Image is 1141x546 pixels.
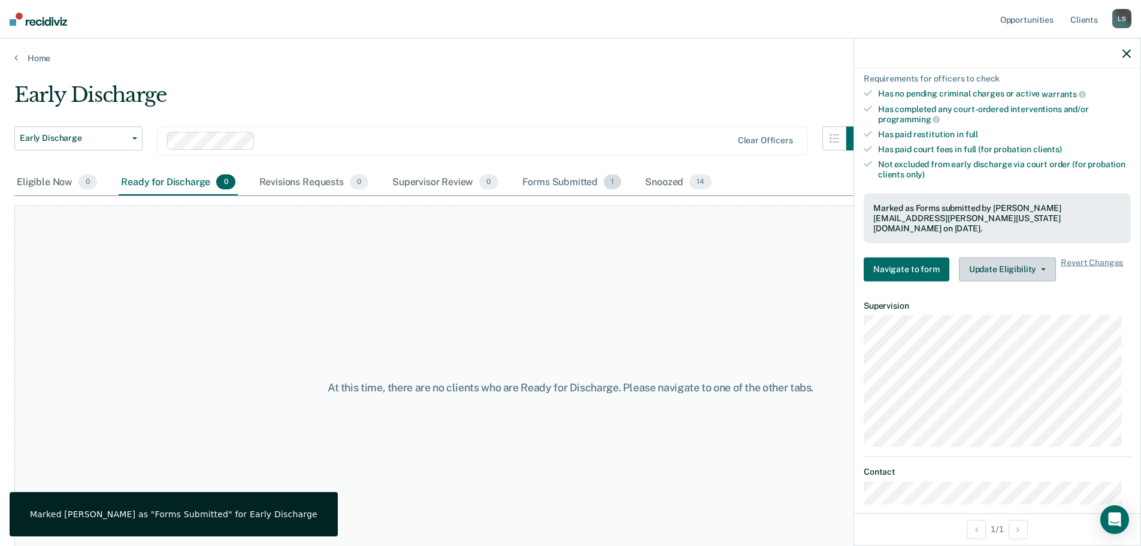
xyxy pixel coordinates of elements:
div: Marked [PERSON_NAME] as "Forms Submitted" for Early Discharge [30,509,317,520]
div: Revisions Requests [257,170,371,196]
img: Recidiviz [10,13,67,26]
div: Has paid restitution in [878,129,1131,140]
div: Clear officers [738,135,793,146]
span: full [966,129,978,139]
span: 0 [216,174,235,190]
span: 0 [78,174,97,190]
span: 14 [689,174,712,190]
span: 1 [604,174,621,190]
span: Revert Changes [1061,257,1123,281]
div: Has no pending criminal charges or active [878,89,1131,99]
div: Forms Submitted [520,170,624,196]
a: Home [14,53,1127,64]
div: Open Intercom Messenger [1100,505,1129,534]
div: Snoozed [643,170,714,196]
div: Not excluded from early discharge via court order (for probation clients [878,159,1131,179]
span: 0 [479,174,498,190]
span: warrants [1042,89,1086,98]
div: Early Discharge [14,83,870,117]
span: 0 [350,174,368,190]
dt: Supervision [864,300,1131,310]
span: clients) [1033,144,1062,153]
div: Eligible Now [14,170,99,196]
dt: Contact [864,467,1131,477]
button: Next Opportunity [1009,520,1028,539]
span: Early Discharge [20,133,128,143]
div: Supervisor Review [390,170,501,196]
span: programming [878,114,940,124]
div: Requirements for officers to check [864,74,1131,84]
div: At this time, there are no clients who are Ready for Discharge. Please navigate to one of the oth... [293,381,849,394]
button: Update Eligibility [959,257,1056,281]
a: Navigate to form link [864,257,954,281]
div: Has completed any court-ordered interventions and/or [878,104,1131,124]
div: Marked as Forms submitted by [PERSON_NAME][EMAIL_ADDRESS][PERSON_NAME][US_STATE][DOMAIN_NAME] on ... [873,203,1121,233]
span: only) [906,169,925,179]
div: Ready for Discharge [119,170,237,196]
button: Previous Opportunity [967,520,986,539]
button: Navigate to form [864,257,949,281]
div: Has paid court fees in full (for probation [878,144,1131,154]
div: 1 / 1 [854,513,1140,545]
div: L S [1112,9,1131,28]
